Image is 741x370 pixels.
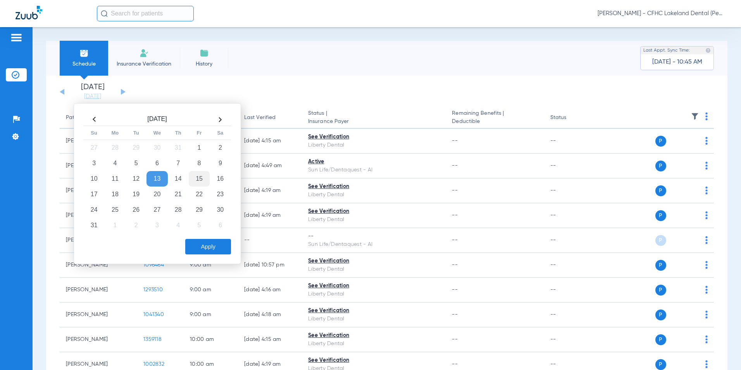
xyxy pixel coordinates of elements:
img: Search Icon [101,10,108,17]
td: [DATE] 4:18 AM [238,303,302,327]
span: History [186,60,222,68]
span: P [655,285,666,296]
td: 9:00 AM [184,303,238,327]
div: Liberty Dental [308,290,439,298]
span: -- [452,237,458,243]
img: group-dot-blue.svg [705,137,708,145]
span: Deductible [452,118,538,126]
td: -- [544,303,596,327]
td: [DATE] 4:16 AM [238,278,302,303]
span: 1002832 [143,361,164,367]
img: History [200,48,209,58]
div: See Verification [308,332,439,340]
span: P [655,334,666,345]
div: See Verification [308,257,439,265]
input: Search for patients [97,6,194,21]
td: -- [544,203,596,228]
img: filter.svg [691,112,699,120]
span: -- [452,312,458,317]
td: [DATE] 10:57 PM [238,253,302,278]
div: Last Verified [244,114,276,122]
div: See Verification [308,282,439,290]
span: Schedule [65,60,102,68]
div: See Verification [308,307,439,315]
span: [DATE] - 10:45 AM [652,58,702,66]
td: [DATE] 4:19 AM [238,178,302,203]
div: Last Verified [244,114,296,122]
span: Insurance Verification [114,60,174,68]
span: Insurance Payer [308,118,439,126]
span: -- [452,287,458,292]
img: Zuub Logo [16,6,42,19]
td: -- [544,278,596,303]
td: [DATE] 4:15 AM [238,129,302,154]
span: 1096464 [143,262,164,268]
img: group-dot-blue.svg [705,311,708,318]
span: -- [452,262,458,268]
td: 9:00 AM [184,253,238,278]
div: -- [308,232,439,240]
td: -- [544,154,596,178]
span: P [655,185,666,196]
td: -- [544,327,596,352]
div: Liberty Dental [308,315,439,323]
img: hamburger-icon [10,33,22,42]
div: See Verification [308,207,439,216]
span: -- [452,188,458,193]
img: group-dot-blue.svg [705,261,708,269]
td: [PERSON_NAME] [60,327,137,352]
div: Liberty Dental [308,191,439,199]
span: -- [452,213,458,218]
div: Liberty Dental [308,265,439,273]
td: -- [544,253,596,278]
div: Patient Name [66,114,131,122]
iframe: Chat Widget [702,333,741,370]
span: -- [452,138,458,144]
span: P [655,235,666,246]
img: group-dot-blue.svg [705,286,708,294]
div: Liberty Dental [308,141,439,149]
img: group-dot-blue.svg [705,187,708,194]
span: -- [452,361,458,367]
div: Active [308,158,439,166]
td: 10:00 AM [184,327,238,352]
span: Last Appt. Sync Time: [643,47,690,54]
th: Status | [302,107,446,129]
td: -- [544,129,596,154]
td: [PERSON_NAME] [60,278,137,303]
img: Manual Insurance Verification [140,48,149,58]
td: -- [544,178,596,203]
span: 1041340 [143,312,164,317]
td: [DATE] 4:19 AM [238,203,302,228]
img: group-dot-blue.svg [705,211,708,219]
th: [DATE] [105,113,210,126]
span: P [655,210,666,221]
div: See Verification [308,183,439,191]
th: Status [544,107,596,129]
img: Schedule [79,48,89,58]
span: P [655,136,666,147]
td: [DATE] 4:15 AM [238,327,302,352]
th: Remaining Benefits | [446,107,544,129]
div: See Verification [308,356,439,365]
td: [PERSON_NAME] [60,253,137,278]
button: Apply [185,239,231,254]
td: -- [238,228,302,253]
img: group-dot-blue.svg [705,162,708,169]
td: -- [544,228,596,253]
td: [PERSON_NAME] [60,303,137,327]
img: group-dot-blue.svg [705,112,708,120]
span: P [655,260,666,271]
span: P [655,359,666,370]
span: 1359118 [143,337,162,342]
span: 1293510 [143,287,163,292]
span: P [655,309,666,320]
td: [DATE] 4:49 AM [238,154,302,178]
div: Liberty Dental [308,216,439,224]
td: 9:00 AM [184,278,238,303]
img: group-dot-blue.svg [705,236,708,244]
div: Patient Name [66,114,100,122]
div: Sun Life/Dentaquest - AI [308,240,439,249]
img: last sync help info [705,48,711,53]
